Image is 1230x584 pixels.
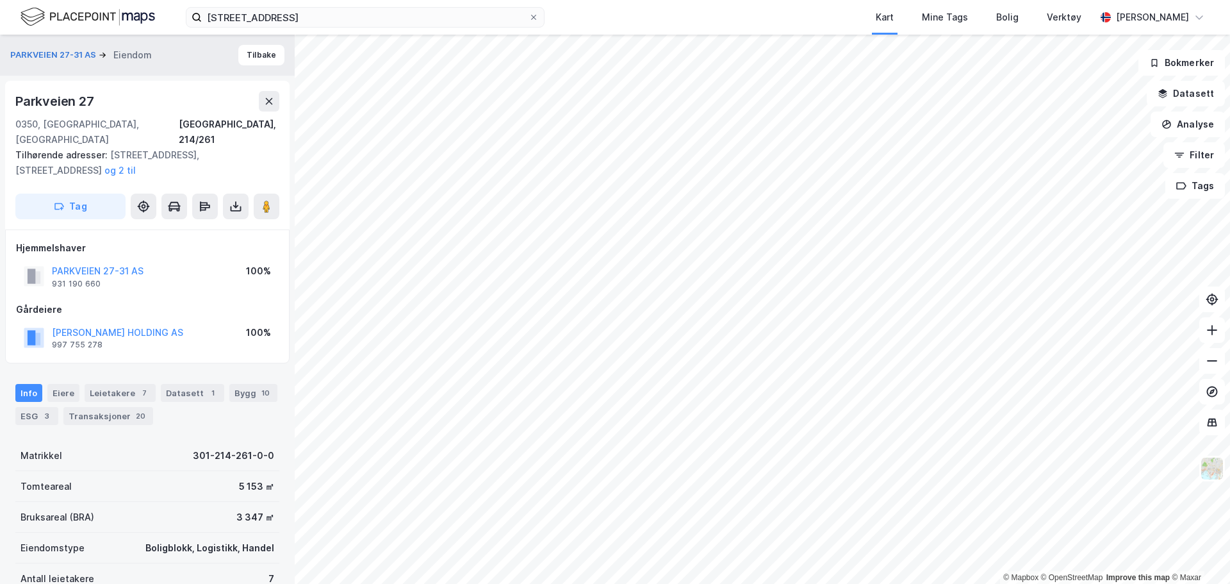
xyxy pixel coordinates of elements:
button: Tags [1165,173,1225,199]
div: Leietakere [85,384,156,402]
div: 100% [246,325,271,340]
span: Tilhørende adresser: [15,149,110,160]
div: 0350, [GEOGRAPHIC_DATA], [GEOGRAPHIC_DATA] [15,117,179,147]
div: Gårdeiere [16,302,279,317]
button: PARKVEIEN 27-31 AS [10,49,99,62]
img: Z [1200,456,1224,481]
a: Mapbox [1003,573,1038,582]
div: 3 [40,410,53,422]
a: OpenStreetMap [1041,573,1103,582]
div: Bruksareal (BRA) [20,510,94,525]
a: Improve this map [1106,573,1170,582]
div: Eiere [47,384,79,402]
div: Bolig [996,10,1019,25]
div: [GEOGRAPHIC_DATA], 214/261 [179,117,279,147]
div: Hjemmelshaver [16,240,279,256]
div: 1 [206,387,219,399]
div: Verktøy [1047,10,1081,25]
div: Eiendomstype [20,540,85,556]
div: Datasett [161,384,224,402]
div: 931 190 660 [52,279,101,289]
div: [PERSON_NAME] [1116,10,1189,25]
div: Bygg [229,384,277,402]
div: Tomteareal [20,479,72,494]
div: Eiendom [113,47,152,63]
div: Info [15,384,42,402]
button: Analyse [1151,112,1225,137]
div: Kart [876,10,894,25]
div: Mine Tags [922,10,968,25]
div: Parkveien 27 [15,91,97,112]
input: Søk på adresse, matrikkel, gårdeiere, leietakere eller personer [202,8,529,27]
div: 10 [259,387,272,399]
button: Datasett [1147,81,1225,106]
div: 301-214-261-0-0 [193,448,274,463]
div: 997 755 278 [52,340,102,350]
div: ESG [15,407,58,425]
button: Tag [15,194,126,219]
button: Tilbake [238,45,284,65]
button: Bokmerker [1138,50,1225,76]
div: Boligblokk, Logistikk, Handel [145,540,274,556]
div: 20 [133,410,148,422]
div: Matrikkel [20,448,62,463]
div: Transaksjoner [63,407,153,425]
div: 5 153 ㎡ [239,479,274,494]
div: 3 347 ㎡ [236,510,274,525]
button: Filter [1163,142,1225,168]
iframe: Chat Widget [1166,522,1230,584]
div: 7 [138,387,151,399]
div: 100% [246,263,271,279]
div: [STREET_ADDRESS], [STREET_ADDRESS] [15,147,269,178]
img: logo.f888ab2527a4732fd821a326f86c7f29.svg [20,6,155,28]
